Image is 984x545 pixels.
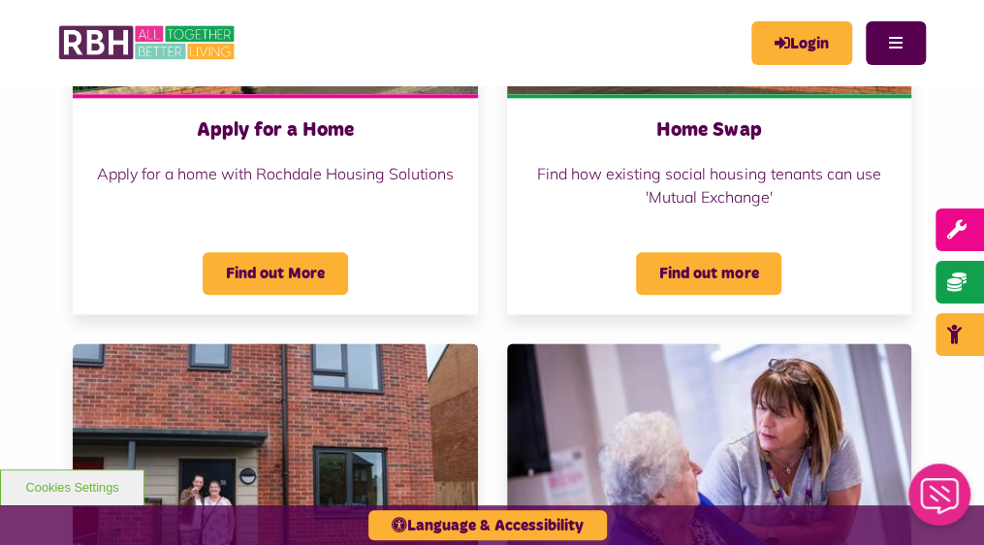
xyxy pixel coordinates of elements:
[92,117,459,143] h3: Apply for a Home
[751,21,852,65] a: MyRBH
[526,162,893,208] p: Find how existing social housing tenants can use 'Mutual Exchange'
[368,510,607,540] button: Language & Accessibility
[203,252,348,295] span: Find out More
[636,252,781,295] span: Find out more
[526,117,893,143] h3: Home Swap
[58,19,238,66] img: RBH
[897,458,984,545] iframe: Netcall Web Assistant for live chat
[866,21,926,65] button: Navigation
[92,162,459,185] p: Apply for a home with Rochdale Housing Solutions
